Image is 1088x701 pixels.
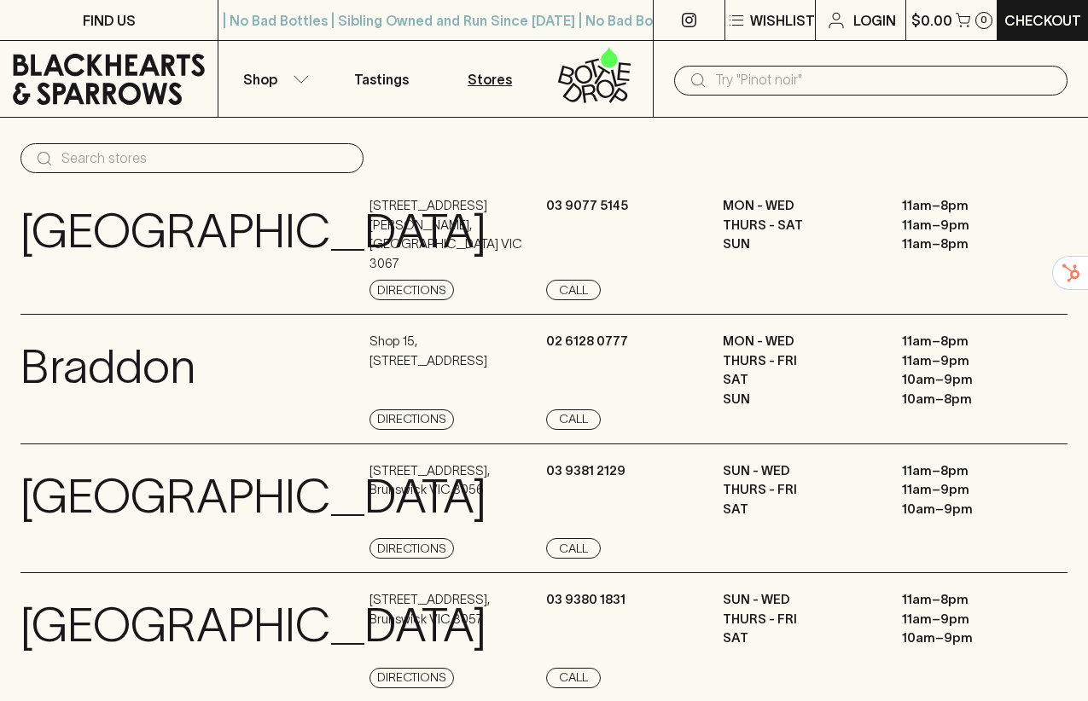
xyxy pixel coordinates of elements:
p: Shop 15 , [STREET_ADDRESS] [369,332,487,370]
p: $0.00 [911,10,952,31]
p: 11am – 9pm [902,480,1056,500]
p: 11am – 8pm [902,590,1056,610]
p: SUN [723,235,876,254]
a: Call [546,409,601,430]
button: Shop [218,41,327,117]
p: Tastings [354,69,409,90]
p: 10am – 9pm [902,629,1056,648]
p: [STREET_ADDRESS] , Brunswick VIC 3056 [369,461,490,500]
p: SAT [723,629,876,648]
p: SUN - WED [723,590,876,610]
p: SUN [723,390,876,409]
p: 0 [980,15,987,25]
p: SAT [723,500,876,519]
p: Wishlist [750,10,815,31]
a: Directions [369,538,454,559]
p: SUN - WED [723,461,876,481]
p: THURS - FRI [723,351,876,371]
p: 03 9380 1831 [546,590,625,610]
a: Directions [369,668,454,688]
input: Search stores [61,145,350,172]
p: FIND US [83,10,136,31]
a: Call [546,668,601,688]
p: 02 6128 0777 [546,332,628,351]
p: [STREET_ADDRESS][PERSON_NAME] , [GEOGRAPHIC_DATA] VIC 3067 [369,196,542,273]
a: Tastings [327,41,435,117]
p: [STREET_ADDRESS] , Brunswick VIC 3057 [369,590,490,629]
p: THURS - FRI [723,610,876,629]
p: Login [853,10,896,31]
a: Directions [369,409,454,430]
p: 11am – 9pm [902,610,1056,629]
p: 11am – 9pm [902,351,1056,371]
p: Stores [468,69,512,90]
p: Shop [243,69,277,90]
p: 11am – 8pm [902,461,1056,481]
p: 11am – 8pm [902,332,1056,351]
p: [GEOGRAPHIC_DATA] [20,590,486,661]
p: 10am – 9pm [902,370,1056,390]
p: 03 9077 5145 [546,196,628,216]
p: Checkout [1004,10,1081,31]
a: Call [546,280,601,300]
a: Directions [369,280,454,300]
p: THURS - FRI [723,480,876,500]
p: 11am – 9pm [902,216,1056,235]
p: THURS - SAT [723,216,876,235]
p: 10am – 8pm [902,390,1056,409]
p: 11am – 8pm [902,235,1056,254]
p: SAT [723,370,876,390]
p: MON - WED [723,332,876,351]
p: 10am – 9pm [902,500,1056,519]
input: Try "Pinot noir" [715,67,1054,94]
p: Braddon [20,332,195,403]
p: [GEOGRAPHIC_DATA] [20,461,486,532]
a: Stores [436,41,544,117]
p: 11am – 8pm [902,196,1056,216]
p: MON - WED [723,196,876,216]
a: Call [546,538,601,559]
p: [GEOGRAPHIC_DATA] [20,196,486,267]
p: 03 9381 2129 [546,461,625,481]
